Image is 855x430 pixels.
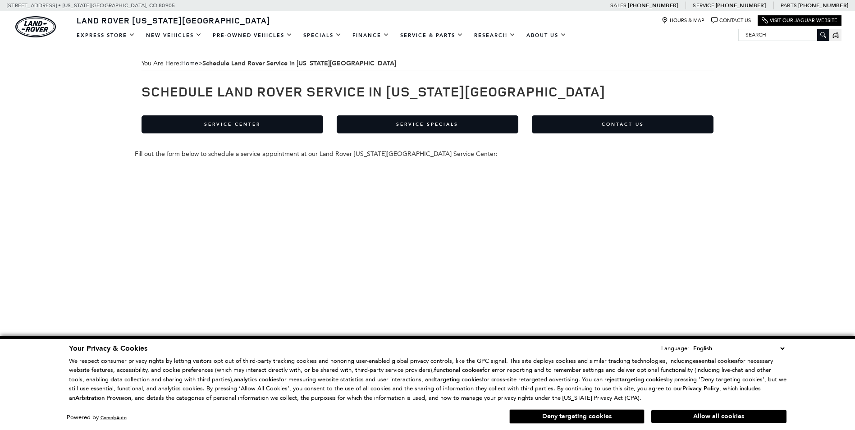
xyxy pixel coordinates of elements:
[71,27,141,43] a: EXPRESS STORE
[69,357,786,403] p: We respect consumer privacy rights by letting visitors opt out of third-party tracking cookies an...
[69,343,147,353] span: Your Privacy & Cookies
[135,150,721,158] div: Fill out the form below to schedule a service appointment at our Land Rover [US_STATE][GEOGRAPHIC...
[101,415,127,421] a: ComplyAuto
[434,366,482,374] strong: functional cookies
[77,15,270,26] span: Land Rover [US_STATE][GEOGRAPHIC_DATA]
[628,2,678,9] a: [PHONE_NUMBER]
[693,357,738,365] strong: essential cookies
[469,27,521,43] a: Research
[691,343,786,353] select: Language Select
[509,409,645,424] button: Deny targeting cookies
[532,115,713,133] a: Contact Us
[298,27,347,43] a: Specials
[739,29,829,40] input: Search
[15,16,56,37] a: land-rover
[15,16,56,37] img: Land Rover
[435,375,482,384] strong: targeting cookies
[142,57,714,70] span: You Are Here:
[141,27,207,43] a: New Vehicles
[67,415,127,421] div: Powered by
[716,2,766,9] a: [PHONE_NUMBER]
[7,2,175,9] a: [STREET_ADDRESS] • [US_STATE][GEOGRAPHIC_DATA], CO 80905
[234,375,279,384] strong: analytics cookies
[142,84,714,99] h1: Schedule Land Rover Service in [US_STATE][GEOGRAPHIC_DATA]
[337,115,518,133] a: Service Specials
[181,59,198,67] a: Home
[682,385,719,392] a: Privacy Policy
[142,57,714,70] div: Breadcrumbs
[619,375,666,384] strong: targeting cookies
[202,59,396,68] strong: Schedule Land Rover Service in [US_STATE][GEOGRAPHIC_DATA]
[71,15,276,26] a: Land Rover [US_STATE][GEOGRAPHIC_DATA]
[781,2,797,9] span: Parts
[395,27,469,43] a: Service & Parts
[521,27,572,43] a: About Us
[711,17,751,24] a: Contact Us
[662,17,704,24] a: Hours & Map
[75,394,131,402] strong: Arbitration Provision
[207,27,298,43] a: Pre-Owned Vehicles
[181,59,396,67] span: >
[610,2,626,9] span: Sales
[71,27,572,43] nav: Main Navigation
[651,410,786,423] button: Allow all cookies
[798,2,848,9] a: [PHONE_NUMBER]
[142,115,323,133] a: Service Center
[347,27,395,43] a: Finance
[682,384,719,393] u: Privacy Policy
[762,17,837,24] a: Visit Our Jaguar Website
[693,2,714,9] span: Service
[661,345,689,351] div: Language:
